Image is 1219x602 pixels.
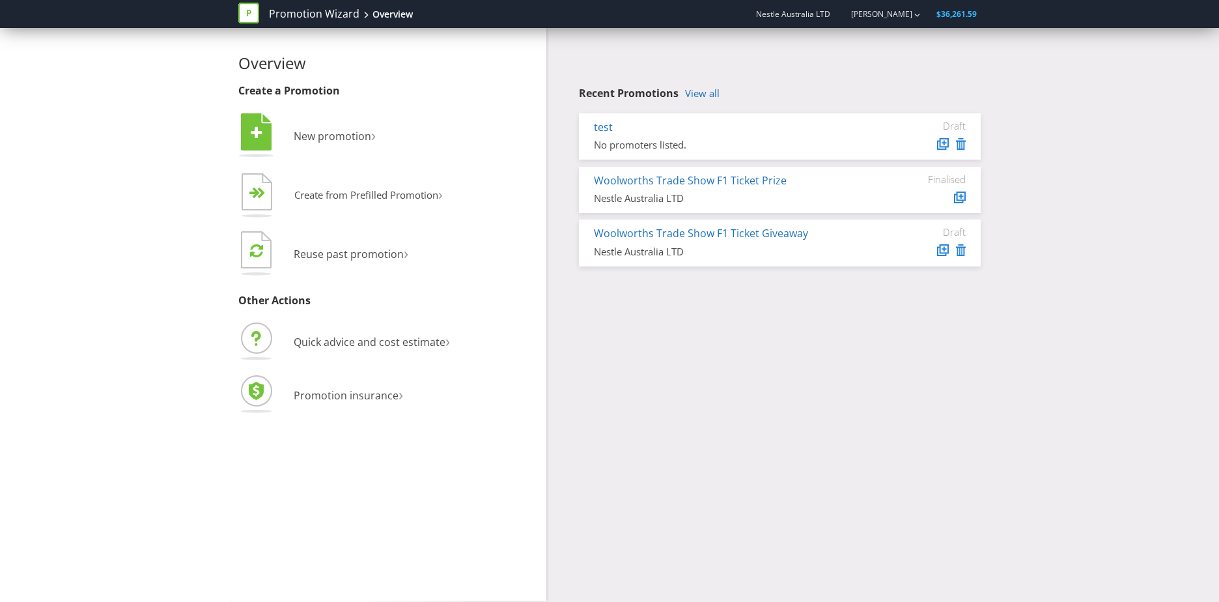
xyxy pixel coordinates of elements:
div: No promoters listed. [594,138,868,152]
div: Overview [372,8,413,21]
div: Draft [888,120,966,132]
div: Finalised [888,173,966,185]
a: Promotion Wizard [269,7,359,21]
span: Quick advice and cost estimate [294,335,445,349]
a: test [594,120,613,134]
span: Recent Promotions [579,86,679,100]
tspan:  [251,126,262,140]
a: Woolworths Trade Show F1 Ticket Prize [594,173,787,188]
span: › [404,242,408,263]
tspan:  [257,187,266,199]
span: Create from Prefilled Promotion [294,188,438,201]
span: New promotion [294,129,371,143]
span: › [399,383,403,405]
a: Quick advice and cost estimate› [238,335,450,349]
h3: Create a Promotion [238,85,537,97]
a: [PERSON_NAME] [838,8,912,20]
div: Nestle Australia LTD [594,192,868,205]
span: Reuse past promotion [294,247,404,261]
tspan:  [250,243,263,258]
div: Nestle Australia LTD [594,245,868,259]
h2: Overview [238,55,537,72]
a: View all [685,88,720,99]
span: $36,261.59 [936,8,977,20]
button: Create from Prefilled Promotion› [238,170,443,222]
span: › [445,330,450,351]
span: › [371,124,376,145]
span: Nestle Australia LTD [756,8,830,20]
div: Draft [888,226,966,238]
a: Woolworths Trade Show F1 Ticket Giveaway [594,226,808,240]
span: Promotion insurance [294,388,399,403]
h3: Other Actions [238,295,537,307]
span: › [438,184,443,204]
a: Promotion insurance› [238,388,403,403]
